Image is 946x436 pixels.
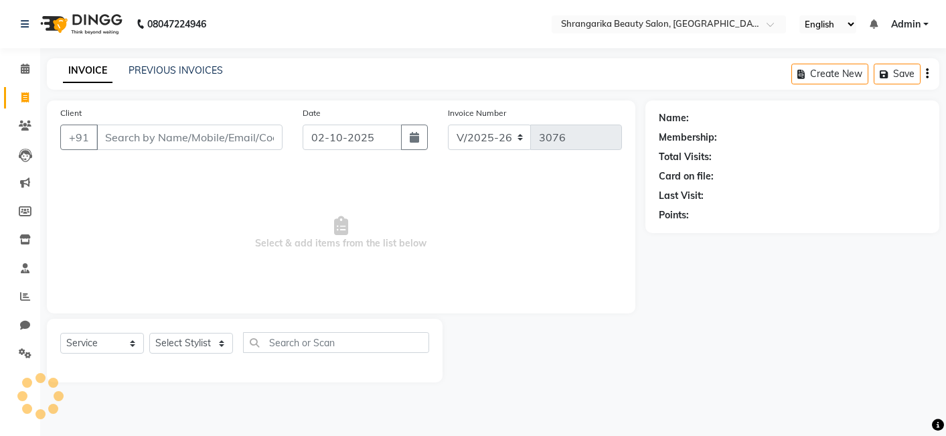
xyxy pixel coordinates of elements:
[129,64,223,76] a: PREVIOUS INVOICES
[147,5,206,43] b: 08047224946
[891,17,921,31] span: Admin
[34,5,126,43] img: logo
[448,107,506,119] label: Invoice Number
[60,125,98,150] button: +91
[874,64,921,84] button: Save
[791,64,868,84] button: Create New
[60,166,622,300] span: Select & add items from the list below
[96,125,283,150] input: Search by Name/Mobile/Email/Code
[243,332,429,353] input: Search or Scan
[60,107,82,119] label: Client
[63,59,112,83] a: INVOICE
[659,111,689,125] div: Name:
[659,208,689,222] div: Points:
[659,169,714,184] div: Card on file:
[659,131,717,145] div: Membership:
[659,189,704,203] div: Last Visit:
[659,150,712,164] div: Total Visits:
[303,107,321,119] label: Date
